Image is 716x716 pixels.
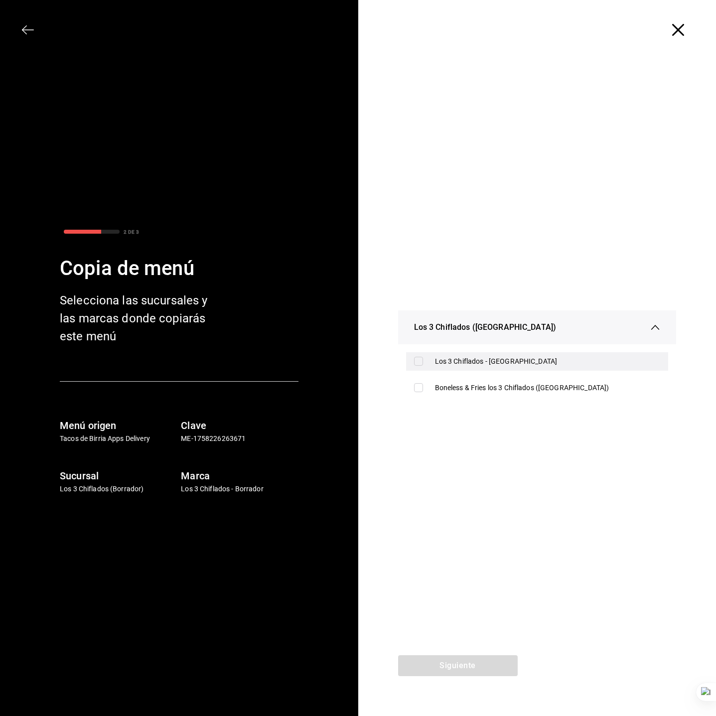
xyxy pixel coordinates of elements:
h6: Menú origen [60,418,177,433]
div: Copia de menú [60,254,298,284]
h6: Marca [181,468,298,484]
p: Los 3 Chiflados - Borrador [181,484,298,494]
div: Boneless & Fries los 3 Chiflados ([GEOGRAPHIC_DATA]) [435,383,661,393]
h6: Clave [181,418,298,433]
div: Selecciona las sucursales y las marcas donde copiarás este menú [60,291,219,345]
p: ME-1758226263671 [181,433,298,444]
div: 2 DE 3 [124,228,139,236]
p: Los 3 Chiflados (Borrador) [60,484,177,494]
h6: Sucursal [60,468,177,484]
div: Los 3 Chiflados - [GEOGRAPHIC_DATA] [435,356,661,367]
span: Los 3 Chiflados ([GEOGRAPHIC_DATA]) [414,321,557,333]
p: Tacos de Birria Apps Delivery [60,433,177,444]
